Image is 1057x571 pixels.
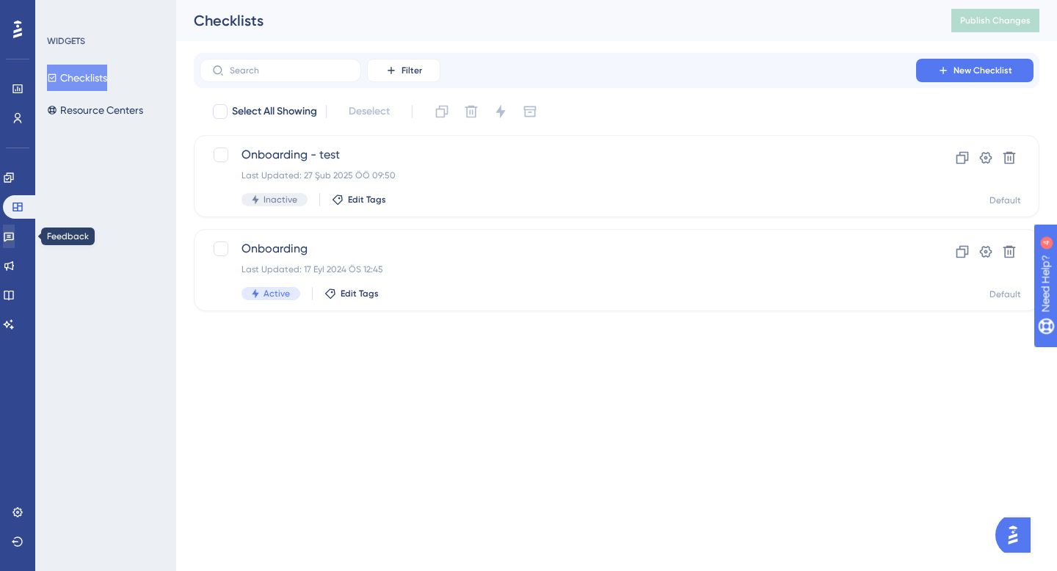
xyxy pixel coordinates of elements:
[349,103,390,120] span: Deselect
[960,15,1031,26] span: Publish Changes
[47,65,107,91] button: Checklists
[348,194,386,206] span: Edit Tags
[47,35,85,47] div: WIDGETS
[194,10,915,31] div: Checklists
[241,263,874,275] div: Last Updated: 17 Eyl 2024 ÖS 12:45
[951,9,1039,32] button: Publish Changes
[230,65,349,76] input: Search
[341,288,379,299] span: Edit Tags
[34,4,92,21] span: Need Help?
[332,194,386,206] button: Edit Tags
[324,288,379,299] button: Edit Tags
[954,65,1012,76] span: New Checklist
[335,98,403,125] button: Deselect
[241,146,874,164] span: Onboarding - test
[402,65,422,76] span: Filter
[916,59,1034,82] button: New Checklist
[995,513,1039,557] iframe: UserGuiding AI Assistant Launcher
[47,97,143,123] button: Resource Centers
[102,7,106,19] div: 4
[232,103,317,120] span: Select All Showing
[264,288,290,299] span: Active
[989,288,1021,300] div: Default
[989,194,1021,206] div: Default
[264,194,297,206] span: Inactive
[241,170,874,181] div: Last Updated: 27 Şub 2025 ÖÖ 09:50
[367,59,440,82] button: Filter
[241,240,874,258] span: Onboarding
